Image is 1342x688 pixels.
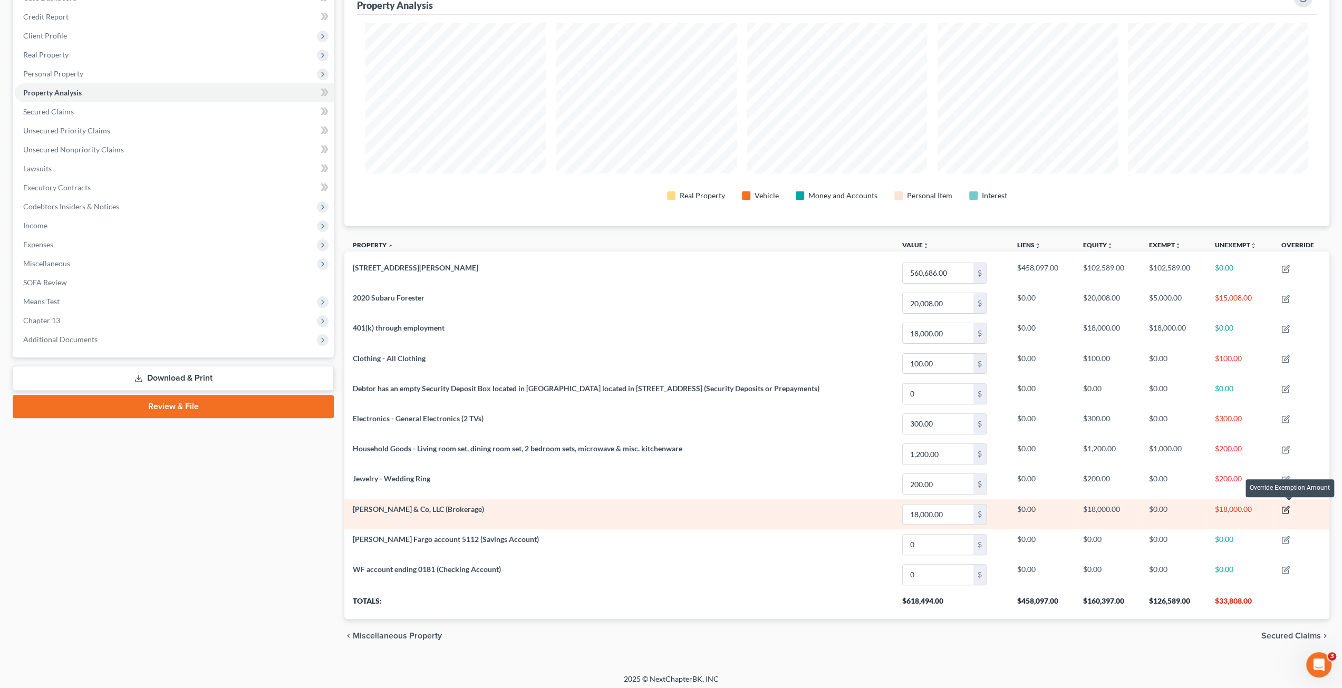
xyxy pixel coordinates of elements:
[353,632,442,640] span: Miscellaneous Property
[902,241,929,249] a: Valueunfold_more
[903,323,973,343] input: 0.00
[973,444,986,464] div: $
[1261,632,1321,640] span: Secured Claims
[973,414,986,434] div: $
[808,190,877,201] div: Money and Accounts
[1206,439,1273,469] td: $200.00
[1141,348,1206,379] td: $0.00
[973,565,986,585] div: $
[982,190,1007,201] div: Interest
[1250,243,1257,249] i: unfold_more
[1141,589,1206,619] th: $126,589.00
[1017,241,1041,249] a: Liensunfold_more
[1075,318,1141,348] td: $18,000.00
[903,535,973,555] input: 0.00
[903,354,973,374] input: 0.00
[1206,499,1273,529] td: $18,000.00
[894,589,1009,619] th: $618,494.00
[1009,409,1075,439] td: $0.00
[1075,258,1141,288] td: $102,589.00
[1009,469,1075,499] td: $0.00
[1009,559,1075,589] td: $0.00
[1075,589,1141,619] th: $160,397.00
[1009,348,1075,379] td: $0.00
[1141,379,1206,409] td: $0.00
[1141,439,1206,469] td: $1,000.00
[23,335,98,344] span: Additional Documents
[903,384,973,404] input: 0.00
[23,88,82,97] span: Property Analysis
[903,293,973,313] input: 0.00
[1215,241,1257,249] a: Unexemptunfold_more
[23,259,70,268] span: Miscellaneous
[353,444,682,453] span: Household Goods - Living room set, dining room set, 2 bedroom sets, microwave & misc. kitchenware
[1306,652,1331,677] iframe: Intercom live chat
[1075,499,1141,529] td: $18,000.00
[1206,469,1273,499] td: $200.00
[1141,288,1206,318] td: $5,000.00
[353,263,478,272] span: [STREET_ADDRESS][PERSON_NAME]
[23,240,53,249] span: Expenses
[755,190,779,201] div: Vehicle
[973,354,986,374] div: $
[973,263,986,283] div: $
[1206,288,1273,318] td: $15,008.00
[1261,632,1329,640] button: Secured Claims chevron_right
[23,202,119,211] span: Codebtors Insiders & Notices
[1075,288,1141,318] td: $20,008.00
[15,83,334,102] a: Property Analysis
[973,535,986,555] div: $
[1141,529,1206,559] td: $0.00
[903,263,973,283] input: 0.00
[15,121,334,140] a: Unsecured Priority Claims
[1141,469,1206,499] td: $0.00
[1009,439,1075,469] td: $0.00
[903,414,973,434] input: 0.00
[1009,499,1075,529] td: $0.00
[1206,379,1273,409] td: $0.00
[903,474,973,494] input: 0.00
[973,474,986,494] div: $
[1009,379,1075,409] td: $0.00
[23,69,83,78] span: Personal Property
[344,589,894,619] th: Totals:
[1075,559,1141,589] td: $0.00
[353,535,539,544] span: [PERSON_NAME] Fargo account 5112 (Savings Account)
[1141,559,1206,589] td: $0.00
[353,354,426,363] span: Clothing - All Clothing
[1206,589,1273,619] th: $33,808.00
[1009,288,1075,318] td: $0.00
[1075,469,1141,499] td: $200.00
[680,190,725,201] div: Real Property
[23,145,124,154] span: Unsecured Nonpriority Claims
[903,565,973,585] input: 0.00
[1075,439,1141,469] td: $1,200.00
[1273,235,1329,258] th: Override
[353,293,424,302] span: 2020 Subaru Forester
[388,243,394,249] i: expand_less
[15,273,334,292] a: SOFA Review
[1009,318,1075,348] td: $0.00
[23,12,69,21] span: Credit Report
[344,632,442,640] button: chevron_left Miscellaneous Property
[23,183,91,192] span: Executory Contracts
[1175,243,1181,249] i: unfold_more
[1246,479,1334,497] div: Override Exemption Amount
[1083,241,1113,249] a: Equityunfold_more
[13,395,334,418] a: Review & File
[353,384,819,393] span: Debtor has an empty Security Deposit Box located in [GEOGRAPHIC_DATA] located in [STREET_ADDRESS]...
[1141,318,1206,348] td: $18,000.00
[344,632,353,640] i: chevron_left
[1035,243,1041,249] i: unfold_more
[23,107,74,116] span: Secured Claims
[1075,409,1141,439] td: $300.00
[903,444,973,464] input: 0.00
[973,505,986,525] div: $
[13,366,334,391] a: Download & Print
[1206,529,1273,559] td: $0.00
[15,7,334,26] a: Credit Report
[353,241,394,249] a: Property expand_less
[23,278,67,287] span: SOFA Review
[1206,409,1273,439] td: $300.00
[15,159,334,178] a: Lawsuits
